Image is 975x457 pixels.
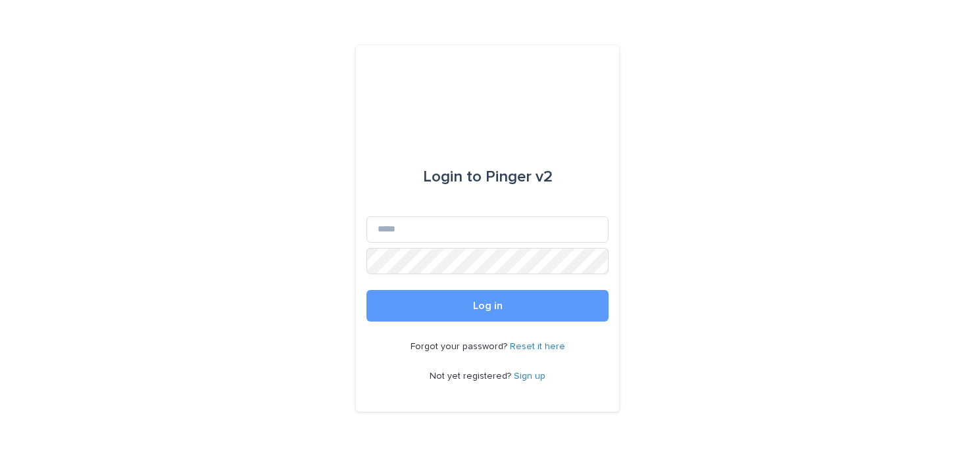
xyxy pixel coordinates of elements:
a: Sign up [514,372,545,381]
span: Not yet registered? [430,372,514,381]
img: mTgBEunGTSyRkCgitkcU [439,77,535,116]
span: Forgot your password? [411,342,510,351]
span: Log in [473,301,503,311]
a: Reset it here [510,342,565,351]
span: Login to [423,169,482,185]
div: Pinger v2 [423,158,553,195]
button: Log in [366,290,609,322]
